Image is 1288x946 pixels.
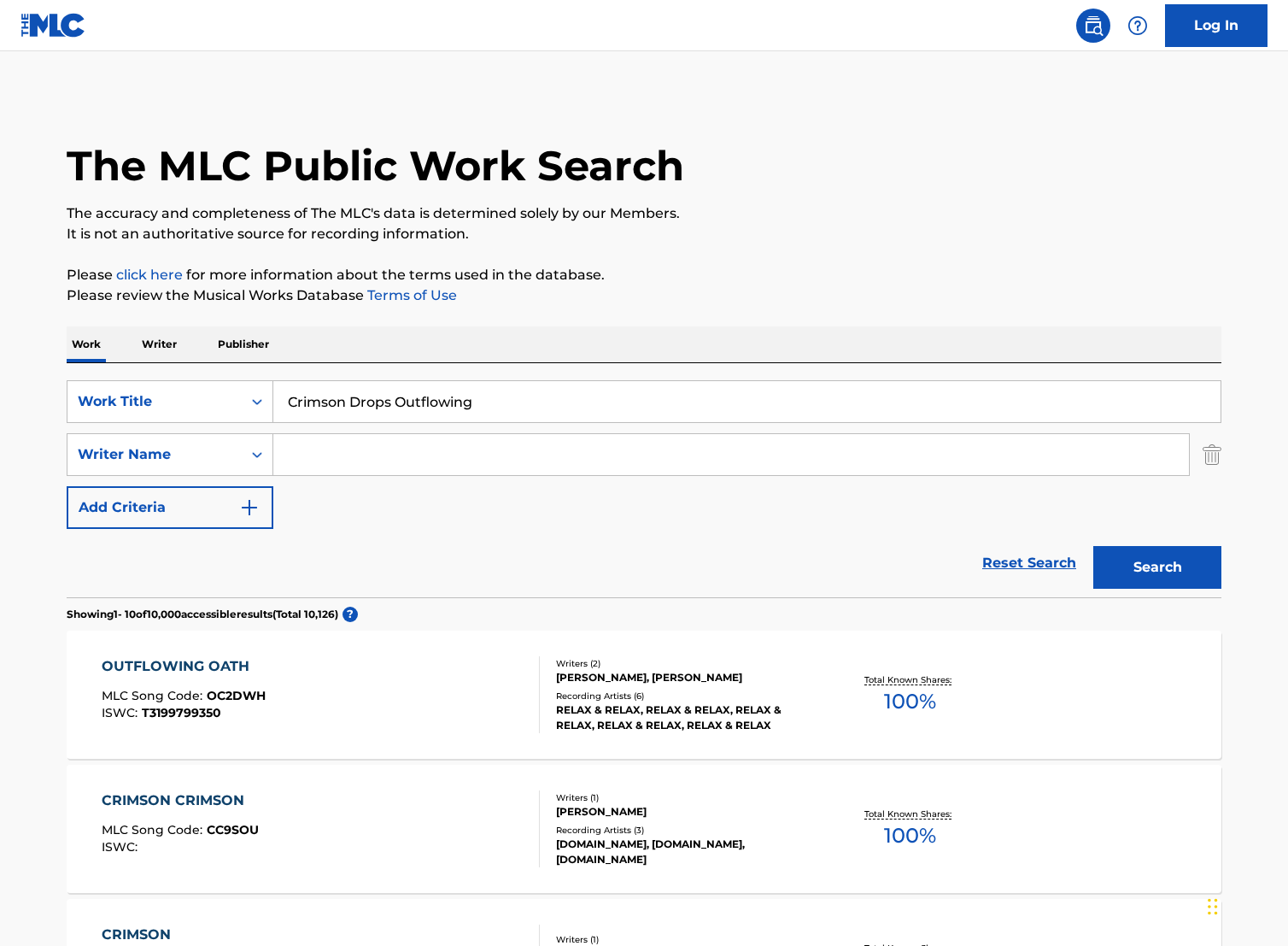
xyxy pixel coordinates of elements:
[1203,433,1221,476] img: Delete Criterion
[67,380,1221,597] form: Search Form
[1076,9,1110,43] a: Public Search
[239,497,260,518] img: 9d2ae6d4665cec9f34b9.svg
[67,285,1221,306] p: Please review the Musical Works Database
[102,839,142,855] span: ISWC :
[556,791,814,804] div: Writers ( 1 )
[102,822,207,837] span: MLC Song Code :
[884,686,936,717] span: 100 %
[556,670,814,685] div: [PERSON_NAME], [PERSON_NAME]
[67,140,684,191] h1: The MLC Public Work Search
[556,824,814,837] div: Recording Artists ( 3 )
[556,690,814,702] div: Recording Artists ( 6 )
[213,326,274,362] p: Publisher
[556,702,814,733] div: RELAX & RELAX, RELAX & RELAX, RELAX & RELAX, RELAX & RELAX, RELAX & RELAX
[207,822,259,837] span: CC9SOU
[102,925,255,945] div: CRIMSON
[556,804,814,820] div: [PERSON_NAME]
[67,486,273,529] button: Add Criteria
[67,607,338,622] p: Showing 1 - 10 of 10,000 accessible results (Total 10,126 )
[556,837,814,867] div: [DOMAIN_NAME], [DOMAIN_NAME], [DOMAIN_NAME]
[102,656,266,677] div: OUTFLOWING OATH
[67,765,1221,893] a: CRIMSON CRIMSONMLC Song Code:CC9SOUISWC:Writers (1)[PERSON_NAME]Recording Artists (3)[DOMAIN_NAME...
[67,224,1221,244] p: It is not an authoritative source for recording information.
[1121,9,1155,43] div: Help
[67,265,1221,285] p: Please for more information about the terms used in the database.
[1093,546,1221,589] button: Search
[1127,15,1148,36] img: help
[342,607,358,622] span: ?
[67,631,1221,759] a: OUTFLOWING OATHMLC Song Code:OC2DWHISWC:T3199799350Writers (2)[PERSON_NAME], [PERSON_NAME]Recordi...
[1165,4,1268,47] a: Log In
[864,673,956,686] p: Total Known Shares:
[884,820,936,851] span: 100 %
[974,544,1085,582] a: Reset Search
[102,790,259,811] div: CRIMSON CRIMSON
[78,391,231,412] div: Work Title
[142,705,221,720] span: T3199799350
[102,705,142,720] span: ISWC :
[67,203,1221,224] p: The accuracy and completeness of The MLC's data is determined solely by our Members.
[137,326,182,362] p: Writer
[20,13,86,38] img: MLC Logo
[556,933,814,946] div: Writers ( 1 )
[102,688,207,703] span: MLC Song Code :
[1208,881,1218,932] div: Drag
[556,657,814,670] div: Writers ( 2 )
[207,688,266,703] span: OC2DWH
[116,267,183,283] a: click here
[1083,15,1104,36] img: search
[864,808,956,820] p: Total Known Shares:
[78,444,231,465] div: Writer Name
[67,326,106,362] p: Work
[1203,864,1288,946] iframe: Chat Widget
[364,287,457,303] a: Terms of Use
